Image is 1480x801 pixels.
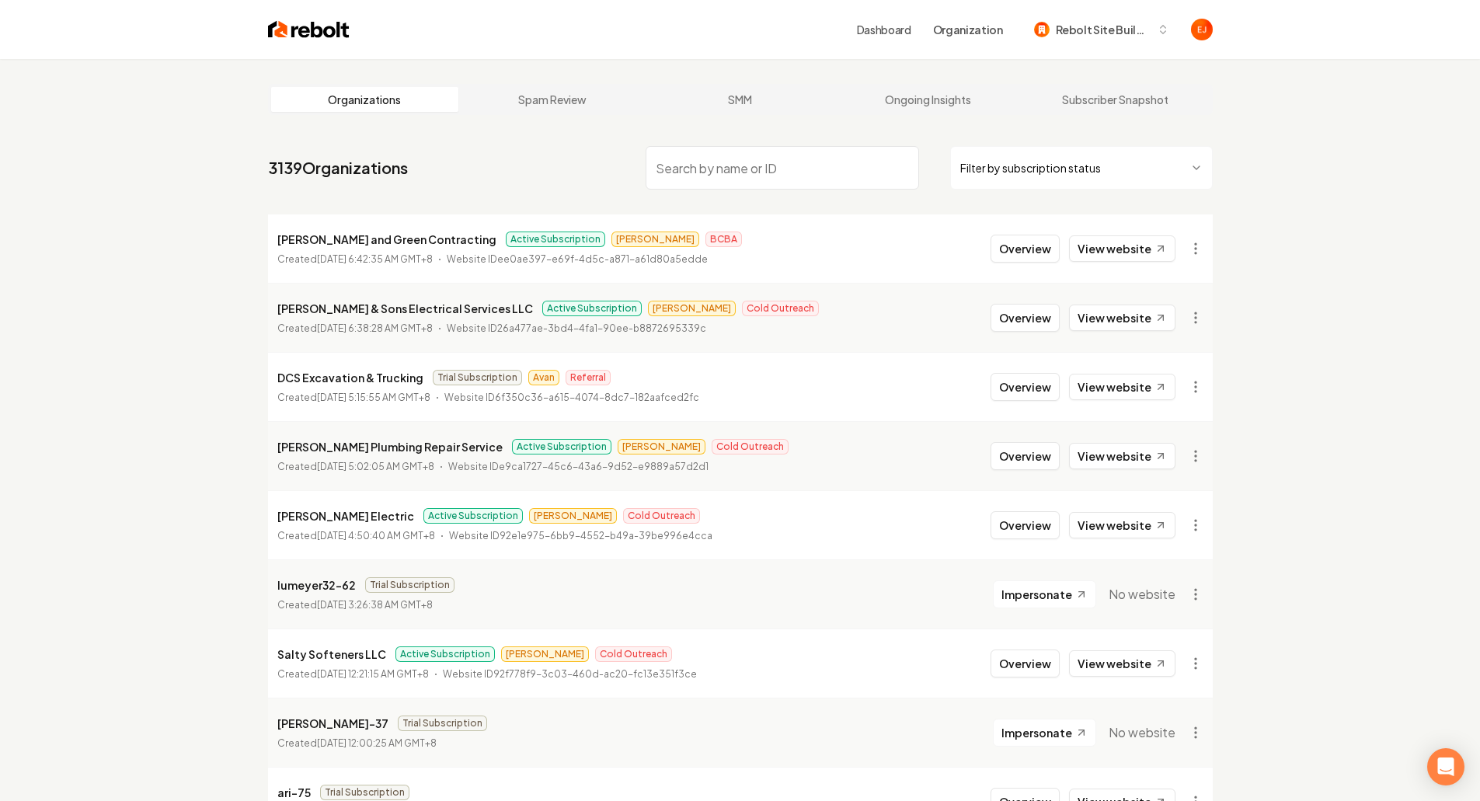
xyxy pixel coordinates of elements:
[458,87,646,112] a: Spam Review
[529,508,617,524] span: [PERSON_NAME]
[595,646,672,662] span: Cold Outreach
[320,785,409,800] span: Trial Subscription
[1109,585,1175,604] span: No website
[501,646,589,662] span: [PERSON_NAME]
[317,461,434,472] time: [DATE] 5:02:05 AM GMT+8
[277,459,434,475] p: Created
[447,321,706,336] p: Website ID 26a477ae-3bd4-4fa1-90ee-b8872695339c
[277,667,429,682] p: Created
[1069,512,1175,538] a: View website
[449,528,712,544] p: Website ID 92e1e975-6bb9-4552-b49a-39be996e4cca
[993,580,1096,608] button: Impersonate
[834,87,1022,112] a: Ongoing Insights
[1001,725,1072,740] span: Impersonate
[618,439,705,454] span: [PERSON_NAME]
[528,370,559,385] span: Avan
[993,719,1096,747] button: Impersonate
[317,599,433,611] time: [DATE] 3:26:38 AM GMT+8
[512,439,611,454] span: Active Subscription
[277,437,503,456] p: [PERSON_NAME] Plumbing Repair Service
[395,646,495,662] span: Active Subscription
[277,645,386,663] p: Salty Softeners LLC
[277,368,423,387] p: DCS Excavation & Trucking
[1109,723,1175,742] span: No website
[1191,19,1213,40] img: Eduard Joers
[423,508,523,524] span: Active Subscription
[1022,87,1210,112] a: Subscriber Snapshot
[991,304,1060,332] button: Overview
[705,232,742,247] span: BCBA
[271,87,459,112] a: Organizations
[317,737,437,749] time: [DATE] 12:00:25 AM GMT+8
[1034,22,1050,37] img: Rebolt Site Builder
[277,714,388,733] p: [PERSON_NAME]-37
[268,19,350,40] img: Rebolt Logo
[1056,22,1151,38] span: Rebolt Site Builder
[277,299,533,318] p: [PERSON_NAME] & Sons Electrical Services LLC
[1427,748,1464,785] div: Open Intercom Messenger
[277,321,433,336] p: Created
[317,392,430,403] time: [DATE] 5:15:55 AM GMT+8
[277,252,433,267] p: Created
[991,650,1060,677] button: Overview
[542,301,642,316] span: Active Subscription
[317,322,433,334] time: [DATE] 6:38:28 AM GMT+8
[646,87,834,112] a: SMM
[317,253,433,265] time: [DATE] 6:42:35 AM GMT+8
[1069,235,1175,262] a: View website
[277,576,356,594] p: lumeyer32-62
[277,736,437,751] p: Created
[506,232,605,247] span: Active Subscription
[857,22,911,37] a: Dashboard
[623,508,700,524] span: Cold Outreach
[1069,374,1175,400] a: View website
[277,597,433,613] p: Created
[277,507,414,525] p: [PERSON_NAME] Electric
[566,370,611,385] span: Referral
[991,511,1060,539] button: Overview
[611,232,699,247] span: [PERSON_NAME]
[924,16,1012,44] button: Organization
[1069,650,1175,677] a: View website
[317,668,429,680] time: [DATE] 12:21:15 AM GMT+8
[443,667,697,682] p: Website ID 92f778f9-3c03-460d-ac20-fc13e351f3ce
[277,528,435,544] p: Created
[268,157,408,179] a: 3139Organizations
[448,459,709,475] p: Website ID e9ca1727-45c6-43a6-9d52-e9889a57d2d1
[742,301,819,316] span: Cold Outreach
[433,370,522,385] span: Trial Subscription
[317,530,435,542] time: [DATE] 4:50:40 AM GMT+8
[712,439,789,454] span: Cold Outreach
[648,301,736,316] span: [PERSON_NAME]
[991,235,1060,263] button: Overview
[447,252,708,267] p: Website ID ee0ae397-e69f-4d5c-a871-a61d80a5edde
[1191,19,1213,40] button: Open user button
[991,373,1060,401] button: Overview
[277,390,430,406] p: Created
[1001,587,1072,602] span: Impersonate
[365,577,454,593] span: Trial Subscription
[277,230,496,249] p: [PERSON_NAME] and Green Contracting
[1069,305,1175,331] a: View website
[1069,443,1175,469] a: View website
[991,442,1060,470] button: Overview
[398,716,487,731] span: Trial Subscription
[444,390,699,406] p: Website ID 6f350c36-a615-4074-8dc7-182aafced2fc
[646,146,919,190] input: Search by name or ID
